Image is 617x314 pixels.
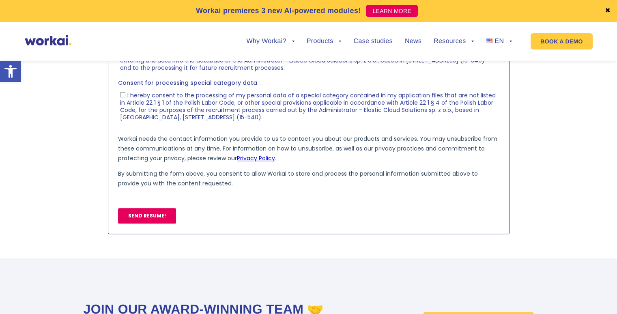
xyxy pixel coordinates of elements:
a: BOOK A DEMO [531,33,592,49]
a: Case studies [353,38,392,45]
span: Mobile phone number [191,33,256,41]
a: LEARN MORE [366,5,418,17]
a: Why Workai? [246,38,294,45]
span: I hereby consent to the processing of my personal data of a special category contained in my appl... [2,265,378,295]
input: I hereby consent to the processing of the personal data I have provided during the recruitment pr... [2,224,7,229]
span: I hereby consent to the processing of the personal data I have provided during the recruitment pr... [2,223,367,245]
input: I hereby consent to the processing of my personal data of a special category contained in my appl... [2,266,7,271]
a: Products [307,38,342,45]
a: News [405,38,421,45]
a: Resources [434,38,474,45]
a: ✖ [605,8,611,14]
span: EN [494,38,504,45]
input: Last name [191,10,378,26]
p: Workai premieres 3 new AI-powered modules! [196,5,361,16]
input: Phone [191,43,378,59]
